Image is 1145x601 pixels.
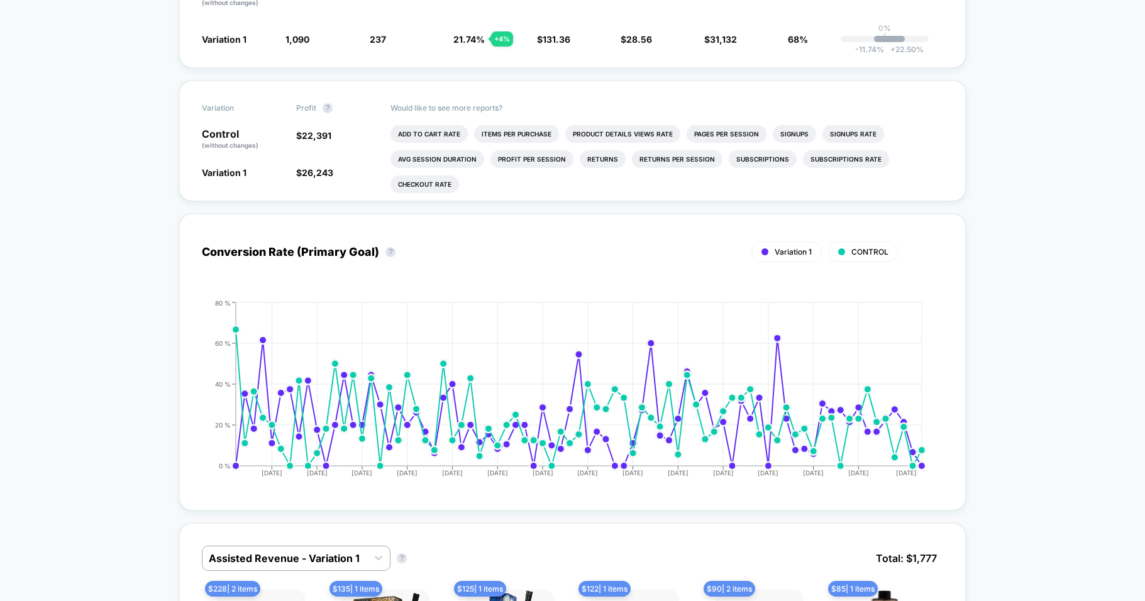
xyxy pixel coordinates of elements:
[580,150,626,168] li: Returns
[758,469,778,477] tspan: [DATE]
[729,150,797,168] li: Subscriptions
[215,421,231,428] tspan: 20 %
[442,469,463,477] tspan: [DATE]
[215,299,231,306] tspan: 80 %
[490,150,573,168] li: Profit Per Session
[577,469,598,477] tspan: [DATE]
[352,469,373,477] tspan: [DATE]
[285,34,309,45] span: 1,090
[626,34,652,45] span: 28.56
[329,581,382,597] span: $ 135 | 1 items
[215,339,231,346] tspan: 60 %
[822,125,884,143] li: Signups Rate
[474,125,559,143] li: Items Per Purchase
[578,581,631,597] span: $ 122 | 1 items
[205,581,260,597] span: $ 228 | 2 items
[773,125,816,143] li: Signups
[390,150,484,168] li: Avg Session Duration
[803,150,889,168] li: Subscriptions Rate
[202,34,246,45] span: Variation 1
[390,103,943,113] p: Would like to see more reports?
[878,23,891,33] p: 0%
[713,469,734,477] tspan: [DATE]
[302,130,331,141] span: 22,391
[870,546,943,571] span: Total: $ 1,777
[296,167,333,178] span: $
[262,469,282,477] tspan: [DATE]
[219,461,231,469] tspan: 0 %
[189,299,931,488] div: CONVERSION_RATE
[307,469,328,477] tspan: [DATE]
[202,141,258,149] span: (without changes)
[487,469,508,477] tspan: [DATE]
[296,130,331,141] span: $
[828,581,878,597] span: $ 85 | 1 items
[397,553,407,563] button: ?
[632,150,722,168] li: Returns Per Session
[323,103,333,113] button: ?
[851,247,888,256] span: CONTROL
[537,34,570,45] span: $
[202,103,271,113] span: Variation
[622,469,643,477] tspan: [DATE]
[390,175,459,193] li: Checkout Rate
[890,45,895,54] span: +
[884,45,924,54] span: 22.50 %
[296,103,316,113] span: Profit
[704,581,755,597] span: $ 90 | 2 items
[491,31,513,47] div: + 4 %
[687,125,766,143] li: Pages Per Session
[453,34,485,45] span: 21.74 %
[533,469,553,477] tspan: [DATE]
[848,469,869,477] tspan: [DATE]
[775,247,812,256] span: Variation 1
[565,125,680,143] li: Product Details Views Rate
[397,469,418,477] tspan: [DATE]
[390,125,468,143] li: Add To Cart Rate
[855,45,884,54] span: -11.74 %
[454,581,506,597] span: $ 125 | 1 items
[202,167,246,178] span: Variation 1
[385,247,395,257] button: ?
[370,34,386,45] span: 237
[543,34,570,45] span: 131.36
[621,34,652,45] span: $
[704,34,737,45] span: $
[896,469,917,477] tspan: [DATE]
[215,380,231,387] tspan: 40 %
[710,34,737,45] span: 31,132
[202,129,284,150] p: Control
[883,33,886,42] p: |
[803,469,824,477] tspan: [DATE]
[302,167,333,178] span: 26,243
[668,469,689,477] tspan: [DATE]
[788,34,808,45] span: 68%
